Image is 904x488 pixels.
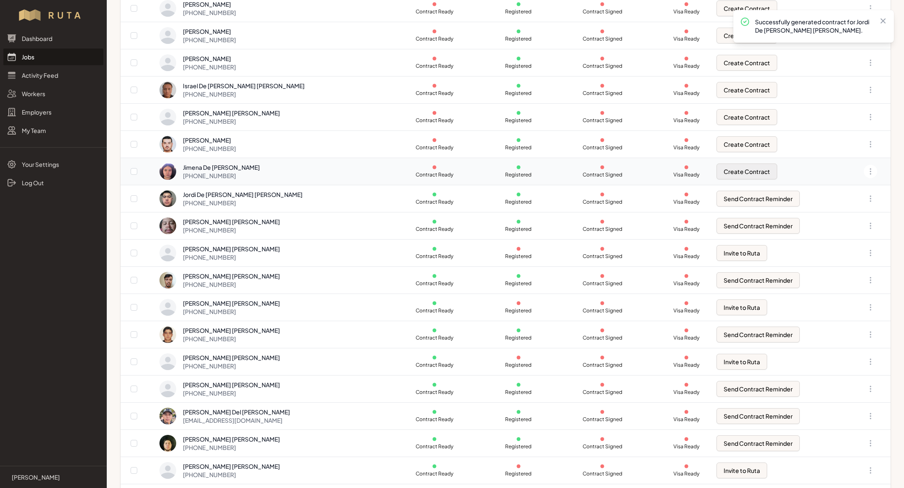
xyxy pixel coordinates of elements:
[498,144,539,151] p: Registered
[498,171,539,178] p: Registered
[717,109,777,125] button: Create Contract
[582,226,622,233] p: Contract Signed
[717,272,800,288] button: Send Contract Reminder
[414,117,455,124] p: Contract Ready
[18,8,89,22] img: Workflow
[717,0,777,16] button: Create Contract
[414,362,455,368] p: Contract Ready
[183,443,280,452] div: [PHONE_NUMBER]
[183,326,280,335] div: [PERSON_NAME] [PERSON_NAME]
[183,54,236,63] div: [PERSON_NAME]
[7,473,100,481] a: [PERSON_NAME]
[717,354,767,370] button: Invite to Ruta
[183,82,305,90] div: Israel De [PERSON_NAME] [PERSON_NAME]
[183,416,290,424] div: [EMAIL_ADDRESS][DOMAIN_NAME]
[498,335,539,341] p: Registered
[183,226,280,234] div: [PHONE_NUMBER]
[498,362,539,368] p: Registered
[414,199,455,205] p: Contract Ready
[183,335,280,343] div: [PHONE_NUMBER]
[414,90,455,97] p: Contract Ready
[183,280,280,289] div: [PHONE_NUMBER]
[582,199,622,205] p: Contract Signed
[582,362,622,368] p: Contract Signed
[183,389,280,397] div: [PHONE_NUMBER]
[755,18,872,34] p: Successfully generated contract for Jordi De [PERSON_NAME] [PERSON_NAME].
[582,307,622,314] p: Contract Signed
[183,470,280,479] div: [PHONE_NUMBER]
[414,63,455,69] p: Contract Ready
[666,199,706,205] p: Visa Ready
[717,381,800,397] button: Send Contract Reminder
[183,90,305,98] div: [PHONE_NUMBER]
[183,253,280,261] div: [PHONE_NUMBER]
[582,36,622,42] p: Contract Signed
[717,55,777,71] button: Create Contract
[582,416,622,423] p: Contract Signed
[582,253,622,260] p: Contract Signed
[666,307,706,314] p: Visa Ready
[3,49,103,65] a: Jobs
[183,171,260,180] div: [PHONE_NUMBER]
[183,462,280,470] div: [PERSON_NAME] [PERSON_NAME]
[582,8,622,15] p: Contract Signed
[414,389,455,396] p: Contract Ready
[183,353,280,362] div: [PERSON_NAME] [PERSON_NAME]
[183,163,260,171] div: Jimena De [PERSON_NAME]
[666,36,706,42] p: Visa Ready
[183,299,280,307] div: [PERSON_NAME] [PERSON_NAME]
[3,156,103,173] a: Your Settings
[414,144,455,151] p: Contract Ready
[582,443,622,450] p: Contract Signed
[717,408,800,424] button: Send Contract Reminder
[3,67,103,84] a: Activity Feed
[717,299,767,315] button: Invite to Ruta
[666,117,706,124] p: Visa Ready
[717,327,800,342] button: Send Contract Reminder
[498,226,539,233] p: Registered
[183,199,303,207] div: [PHONE_NUMBER]
[666,280,706,287] p: Visa Ready
[582,280,622,287] p: Contract Signed
[414,8,455,15] p: Contract Ready
[666,470,706,477] p: Visa Ready
[183,435,280,443] div: [PERSON_NAME] [PERSON_NAME]
[717,462,767,478] button: Invite to Ruta
[582,171,622,178] p: Contract Signed
[414,171,455,178] p: Contract Ready
[498,63,539,69] p: Registered
[498,253,539,260] p: Registered
[666,8,706,15] p: Visa Ready
[183,362,280,370] div: [PHONE_NUMBER]
[183,27,236,36] div: [PERSON_NAME]
[717,435,800,451] button: Send Contract Reminder
[414,470,455,477] p: Contract Ready
[498,416,539,423] p: Registered
[183,272,280,280] div: [PERSON_NAME] [PERSON_NAME]
[183,217,280,226] div: [PERSON_NAME] [PERSON_NAME]
[717,245,767,261] button: Invite to Ruta
[183,36,236,44] div: [PHONE_NUMBER]
[414,253,455,260] p: Contract Ready
[12,473,60,481] p: [PERSON_NAME]
[414,226,455,233] p: Contract Ready
[414,416,455,423] p: Contract Ready
[3,30,103,47] a: Dashboard
[582,144,622,151] p: Contract Signed
[498,443,539,450] p: Registered
[183,307,280,316] div: [PHONE_NUMBER]
[498,90,539,97] p: Registered
[582,335,622,341] p: Contract Signed
[183,408,290,416] div: [PERSON_NAME] Del [PERSON_NAME]
[183,190,303,199] div: Jordi De [PERSON_NAME] [PERSON_NAME]
[498,8,539,15] p: Registered
[3,174,103,191] a: Log Out
[498,280,539,287] p: Registered
[414,307,455,314] p: Contract Ready
[666,171,706,178] p: Visa Ready
[498,389,539,396] p: Registered
[414,443,455,450] p: Contract Ready
[183,144,236,153] div: [PHONE_NUMBER]
[414,335,455,341] p: Contract Ready
[666,416,706,423] p: Visa Ready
